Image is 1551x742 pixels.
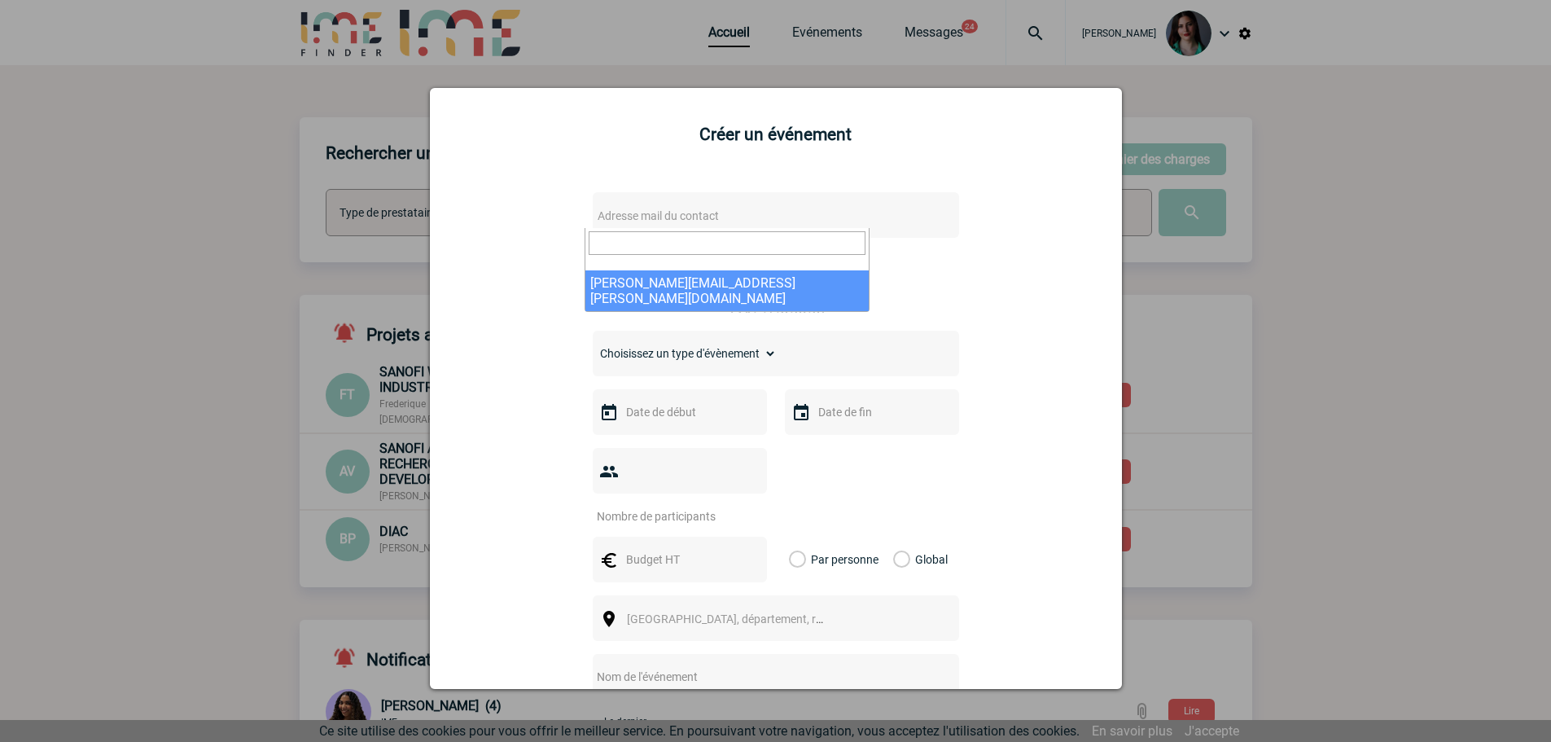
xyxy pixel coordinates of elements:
input: Nombre de participants [593,506,746,527]
li: [PERSON_NAME][EMAIL_ADDRESS][PERSON_NAME][DOMAIN_NAME] [585,270,869,311]
input: Budget HT [622,549,734,570]
span: [GEOGRAPHIC_DATA], département, région... [627,612,853,626]
input: Date de début [622,402,734,423]
span: Adresse mail du contact [598,209,719,222]
label: Global [893,537,904,582]
input: Nom de l'événement [593,666,916,687]
h2: Créer un événement [450,125,1102,144]
input: Date de fin [814,402,927,423]
label: Par personne [789,537,807,582]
